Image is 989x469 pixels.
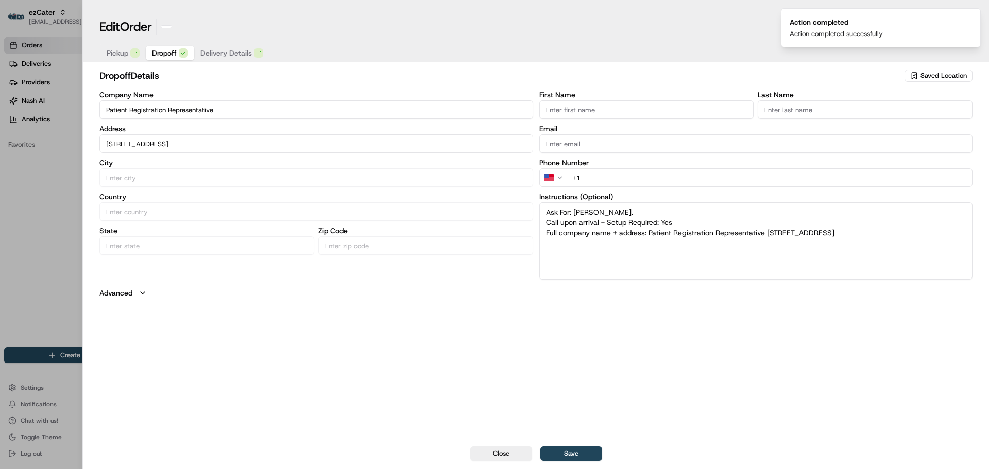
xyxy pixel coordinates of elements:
span: Delivery Details [200,48,252,58]
label: First Name [539,91,754,98]
label: City [99,159,533,166]
span: Order [120,19,152,35]
span: Knowledge Base [21,149,79,160]
button: Advanced [99,288,973,298]
input: Enter first name [539,100,754,119]
a: 💻API Documentation [83,145,169,164]
div: 💻 [87,150,95,159]
label: Advanced [99,288,132,298]
label: Address [99,125,533,132]
label: Email [539,125,973,132]
p: Created At: [934,28,968,37]
label: Zip Code [318,227,533,234]
input: Enter address [99,134,533,153]
label: Country [99,193,533,200]
span: Saved Location [920,71,967,80]
p: Order ID: [934,16,961,26]
label: Phone Number [539,159,973,166]
p: Welcome 👋 [10,41,187,58]
label: Company Name [99,91,533,98]
h1: Edit [99,19,152,35]
img: 1736555255976-a54dd68f-1ca7-489b-9aae-adbdc363a1c4 [10,98,29,117]
img: Nash [10,10,31,31]
div: Start new chat [35,98,169,109]
input: Clear [27,66,170,77]
span: API Documentation [97,149,165,160]
a: Powered byPylon [73,174,125,182]
button: Close [470,446,532,461]
a: 📗Knowledge Base [6,145,83,164]
span: Pickup [107,48,128,58]
button: Save [540,446,602,461]
input: Enter last name [758,100,973,119]
input: Enter phone number [566,168,973,187]
input: Enter country [99,202,533,221]
input: Enter state [99,236,314,255]
div: We're available if you need us! [35,109,130,117]
span: Dropoff [152,48,177,58]
input: Enter city [99,168,533,187]
input: Enter company name [99,100,533,119]
label: Instructions (Optional) [539,193,973,200]
div: 📗 [10,150,19,159]
button: Saved Location [905,68,973,83]
label: State [99,227,314,234]
input: Enter email [539,134,973,153]
input: Enter zip code [318,236,533,255]
label: Last Name [758,91,973,98]
h2: dropoff Details [99,68,902,83]
button: Start new chat [175,101,187,114]
span: Pylon [103,175,125,182]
